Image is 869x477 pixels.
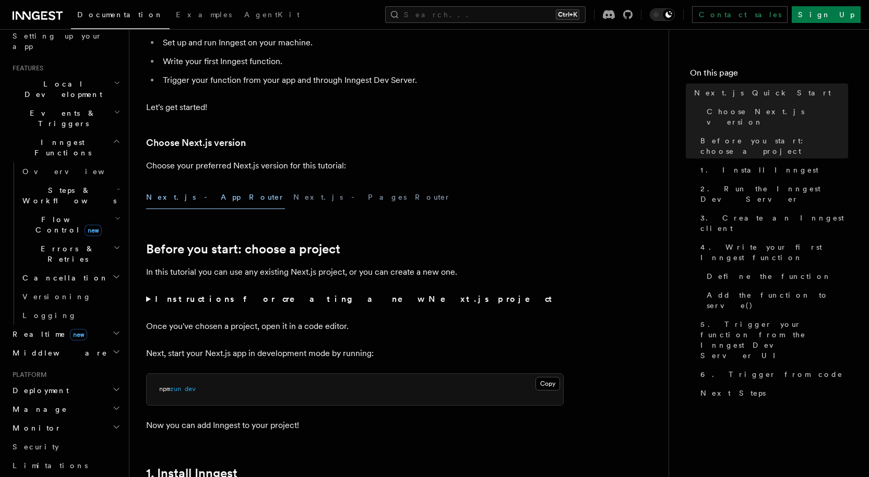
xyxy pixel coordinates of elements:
span: Flow Control [18,214,115,235]
summary: Instructions for creating a new Next.js project [146,292,564,307]
a: Examples [170,3,238,28]
span: Realtime [8,329,87,339]
li: Set up and run Inngest on your machine. [160,35,564,50]
a: 1. Install Inngest [696,161,848,179]
p: In this tutorial you can use any existing Next.js project, or you can create a new one. [146,265,564,279]
strong: Instructions for creating a new Next.js project [155,294,556,304]
a: Documentation [71,3,170,29]
a: Define the function [703,267,848,286]
span: Next.js Quick Start [694,88,831,98]
a: Before you start: choose a project [696,131,848,161]
a: Next Steps [696,384,848,402]
span: Setting up your app [13,32,102,51]
span: Platform [8,371,47,379]
button: Flow Controlnew [18,210,123,239]
p: Now you can add Inngest to your project! [146,418,564,433]
button: Monitor [8,419,123,437]
span: 5. Trigger your function from the Inngest Dev Server UI [700,319,848,361]
button: Next.js - Pages Router [293,186,451,209]
button: Errors & Retries [18,239,123,268]
button: Events & Triggers [8,104,123,133]
a: 6. Trigger from code [696,365,848,384]
button: Steps & Workflows [18,181,123,210]
a: AgentKit [238,3,306,28]
span: new [70,329,87,340]
span: Define the function [707,271,831,282]
a: Before you start: choose a project [146,242,340,256]
p: Choose your preferred Next.js version for this tutorial: [146,158,564,173]
h4: On this page [690,67,848,83]
span: 2. Run the Inngest Dev Server [700,184,848,204]
span: new [85,225,102,236]
span: Security [13,443,59,451]
button: Inngest Functions [8,133,123,162]
button: Search...Ctrl+K [385,6,586,23]
span: 1. Install Inngest [700,165,818,175]
span: Before you start: choose a project [700,136,848,156]
p: Let's get started! [146,100,564,115]
button: Toggle dark mode [650,8,675,21]
span: Add the function to serve() [707,290,848,311]
a: Setting up your app [8,27,123,56]
a: Contact sales [692,6,788,23]
a: 4. Write your first Inngest function [696,238,848,267]
span: 6. Trigger from code [700,369,843,380]
span: Errors & Retries [18,243,113,264]
span: 3. Create an Inngest client [700,213,848,234]
p: Next, start your Next.js app in development mode by running: [146,346,564,361]
button: Local Development [8,75,123,104]
button: Manage [8,400,123,419]
a: Choose Next.js version [703,102,848,131]
a: 2. Run the Inngest Dev Server [696,179,848,209]
span: dev [185,385,196,393]
a: Security [8,437,123,456]
a: 3. Create an Inngest client [696,209,848,238]
a: Logging [18,306,123,325]
a: Overview [18,162,123,181]
button: Middleware [8,344,123,362]
a: Limitations [8,456,123,475]
span: Monitor [8,423,62,433]
kbd: Ctrl+K [556,9,579,20]
p: Once you've chosen a project, open it in a code editor. [146,319,564,334]
span: Versioning [22,292,91,301]
span: Limitations [13,461,88,470]
button: Next.js - App Router [146,186,285,209]
span: Documentation [77,10,163,19]
a: Versioning [18,287,123,306]
button: Realtimenew [8,325,123,344]
span: npm [159,385,170,393]
span: Overview [22,167,130,176]
button: Copy [535,377,560,390]
span: Middleware [8,348,108,358]
span: run [170,385,181,393]
span: 4. Write your first Inngest function [700,242,848,263]
span: Examples [176,10,232,19]
button: Deployment [8,381,123,400]
button: Cancellation [18,268,123,287]
span: Features [8,64,43,72]
span: Cancellation [18,273,109,283]
span: Deployment [8,385,69,396]
span: Local Development [8,79,114,100]
a: 5. Trigger your function from the Inngest Dev Server UI [696,315,848,365]
span: Manage [8,404,67,414]
div: Inngest Functions [8,162,123,325]
span: Choose Next.js version [707,106,848,127]
span: Next Steps [700,388,766,398]
span: Steps & Workflows [18,185,116,206]
span: Events & Triggers [8,108,114,129]
a: Choose Next.js version [146,136,246,150]
a: Next.js Quick Start [690,83,848,102]
span: Logging [22,311,77,320]
span: AgentKit [244,10,300,19]
li: Write your first Inngest function. [160,54,564,69]
a: Add the function to serve() [703,286,848,315]
a: Sign Up [792,6,861,23]
span: Inngest Functions [8,137,113,158]
li: Trigger your function from your app and through Inngest Dev Server. [160,73,564,88]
